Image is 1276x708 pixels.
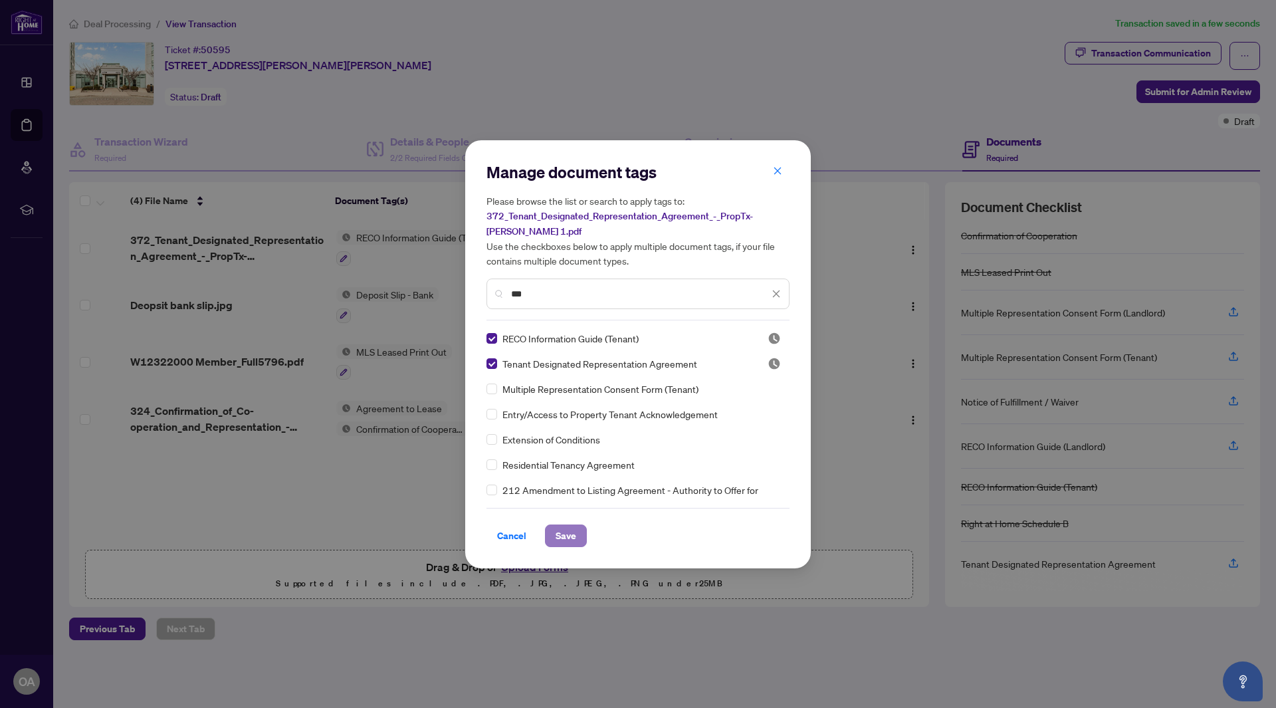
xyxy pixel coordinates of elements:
h2: Manage document tags [486,162,790,183]
span: close [772,289,781,298]
button: Cancel [486,525,537,547]
button: Open asap [1223,661,1263,701]
span: Pending Review [768,357,781,370]
span: Entry/Access to Property Tenant Acknowledgement [502,407,718,421]
img: status [768,357,781,370]
span: 372_Tenant_Designated_Representation_Agreement_-_PropTx-[PERSON_NAME] 1.pdf [486,210,753,237]
button: Save [545,525,587,547]
span: Cancel [497,525,526,546]
img: status [768,332,781,345]
span: Save [556,525,576,546]
span: close [773,166,782,176]
span: Extension of Conditions [502,432,600,447]
span: Multiple Representation Consent Form (Tenant) [502,382,698,396]
span: Tenant Designated Representation Agreement [502,356,697,371]
h5: Please browse the list or search to apply tags to: Use the checkboxes below to apply multiple doc... [486,193,790,268]
span: 212 Amendment to Listing Agreement - Authority to Offer for Lease Price Change/Extension/Amendmen... [502,483,782,512]
span: Pending Review [768,332,781,345]
span: RECO Information Guide (Tenant) [502,331,639,346]
span: Residential Tenancy Agreement [502,457,635,472]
